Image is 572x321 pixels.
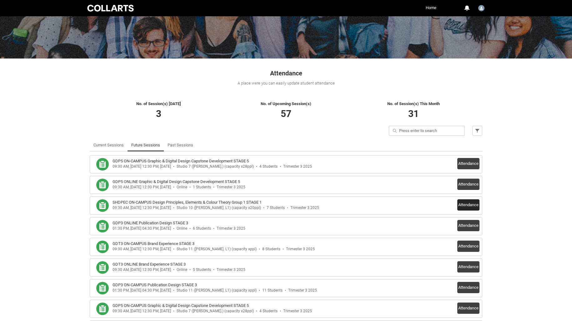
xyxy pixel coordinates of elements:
[288,288,317,293] div: Trimester 3 2025
[389,126,465,136] input: Press enter to search
[193,226,211,231] div: 6 Students
[281,108,291,119] span: 57
[193,185,211,190] div: 1 Students
[267,206,285,210] div: 7 Students
[113,261,186,267] h3: GDT3 ONLINE Brand Experience STAGE 3
[457,199,479,211] button: Attendance
[259,309,278,313] div: 4 Students
[259,164,278,169] div: 4 Students
[177,164,254,169] div: Studio 7 ([PERSON_NAME].) (capacity x28ppl)
[177,247,257,252] div: Studio 11 ([PERSON_NAME]. L1) (capacity xppl)
[177,226,187,231] div: Online
[270,69,302,77] span: Attendance
[113,206,171,210] div: 09:30 AM, [DATE] 12:30 PM, [DATE]
[177,288,257,293] div: Studio 11 ([PERSON_NAME]. L1) (capacity xppl)
[136,101,181,106] span: No. of Session(s) [DATE]
[457,282,479,293] button: Attendance
[113,226,171,231] div: 01:30 PM, [DATE] 04:30 PM, [DATE]
[177,206,261,210] div: Studio 10 ([PERSON_NAME]. L1) (capacity x20ppl)
[387,101,440,106] span: No. of Session(s) This Month
[113,247,171,252] div: 09:30 AM, [DATE] 12:30 PM, [DATE]
[164,139,197,151] li: Past Sessions
[93,139,124,151] a: Current Sessions
[128,139,164,151] li: Future Sessions
[217,185,245,190] div: Trimester 3 2025
[113,241,194,247] h3: GDT3 ON-CAMPUS Brand Experience STAGE 3
[261,101,311,106] span: No. of Upcoming Session(s)
[113,164,171,169] div: 09:30 AM, [DATE] 12:30 PM, [DATE]
[113,309,171,313] div: 09:30 AM, [DATE] 12:30 PM, [DATE]
[283,309,312,313] div: Trimester 3 2025
[457,179,479,190] button: Attendance
[457,158,479,169] button: Attendance
[457,220,479,231] button: Attendance
[286,247,315,252] div: Trimester 3 2025
[113,303,249,309] h3: GDP5 ON-CAMPUS Graphic & Digital Design Capstone Development STAGE 5
[457,241,479,252] button: Attendance
[131,139,160,151] a: Future Sessions
[262,247,280,252] div: 8 Students
[193,267,211,272] div: 5 Students
[408,108,419,119] span: 31
[217,226,245,231] div: Trimester 3 2025
[457,261,479,273] button: Attendance
[472,126,482,136] button: Filter
[113,267,171,272] div: 09:30 AM, [DATE] 12:30 PM, [DATE]
[177,309,254,313] div: Studio 7 ([PERSON_NAME].) (capacity x28ppl)
[290,206,319,210] div: Trimester 3 2025
[113,288,171,293] div: 01:30 PM, [DATE] 04:30 PM, [DATE]
[457,303,479,314] button: Attendance
[177,185,187,190] div: Online
[478,5,484,11] img: Cathy.Sison
[113,158,249,164] h3: GDP5 ON-CAMPUS Graphic & Digital Design Capstone Development STAGE 5
[217,267,245,272] div: Trimester 3 2025
[90,80,482,86] div: A place were you can easily update student attendance
[113,220,188,226] h3: GDP3 ONLINE Publication Design STAGE 3
[168,139,193,151] a: Past Sessions
[113,185,171,190] div: 09:30 AM, [DATE] 12:30 PM, [DATE]
[283,164,312,169] div: Trimester 3 2025
[90,139,128,151] li: Current Sessions
[113,282,197,288] h3: GDP3 ON-CAMPUS Publication Design STAGE 3
[477,3,486,13] button: User Profile Cathy.Sison
[156,108,161,119] span: 3
[262,288,283,293] div: 11 Students
[177,267,187,272] div: Online
[424,3,438,13] a: Home
[113,199,262,206] h3: SHDPEC ON-CAMPUS Design Principles, Elements & Colour Theory Group 1 STAGE 1
[113,179,240,185] h3: GDP5 ONLINE Graphic & Digital Design Capstone Development STAGE 5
